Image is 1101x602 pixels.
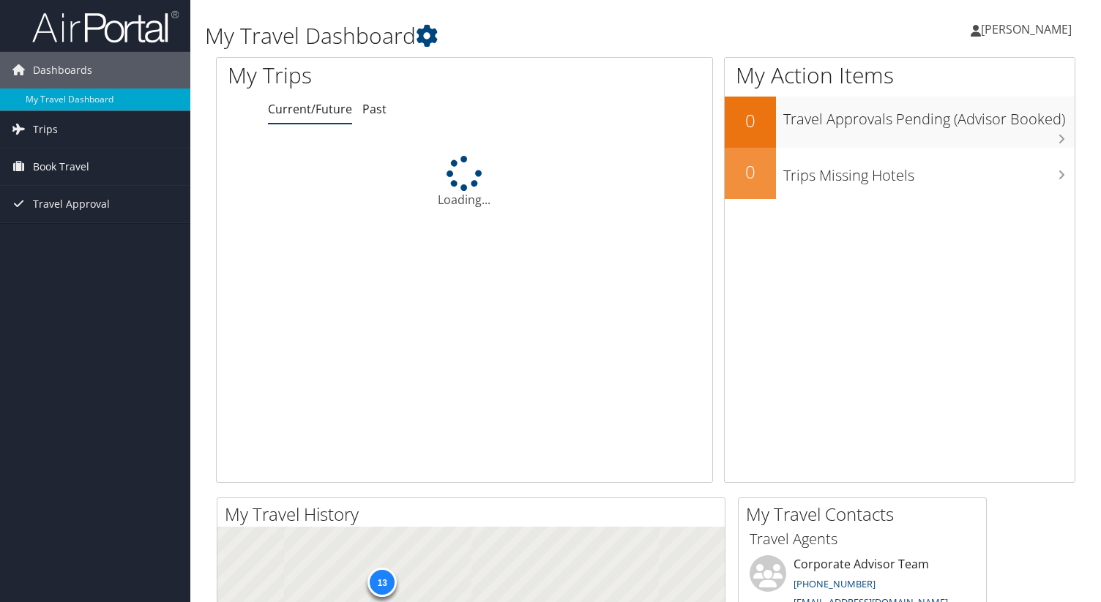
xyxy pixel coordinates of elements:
span: Trips [33,111,58,148]
div: Loading... [217,156,712,208]
a: 0Travel Approvals Pending (Advisor Booked) [725,97,1075,148]
h1: My Travel Dashboard [205,20,793,51]
h2: 0 [725,159,776,184]
a: Current/Future [268,101,352,117]
img: airportal-logo.png [32,10,179,44]
h3: Travel Agents [750,529,975,549]
h3: Travel Approvals Pending (Advisor Booked) [783,102,1075,129]
span: Dashboards [33,52,92,89]
h2: My Travel Contacts [746,502,986,527]
div: 13 [367,568,397,597]
span: Travel Approval [33,186,110,222]
a: [PERSON_NAME] [971,7,1086,51]
a: [PHONE_NUMBER] [794,577,876,590]
h1: My Trips [228,60,495,91]
span: [PERSON_NAME] [981,21,1072,37]
h2: 0 [725,108,776,133]
h1: My Action Items [725,60,1075,91]
span: Book Travel [33,148,89,185]
h2: My Travel History [225,502,725,527]
a: 0Trips Missing Hotels [725,148,1075,199]
a: Past [362,101,387,117]
h3: Trips Missing Hotels [783,158,1075,186]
